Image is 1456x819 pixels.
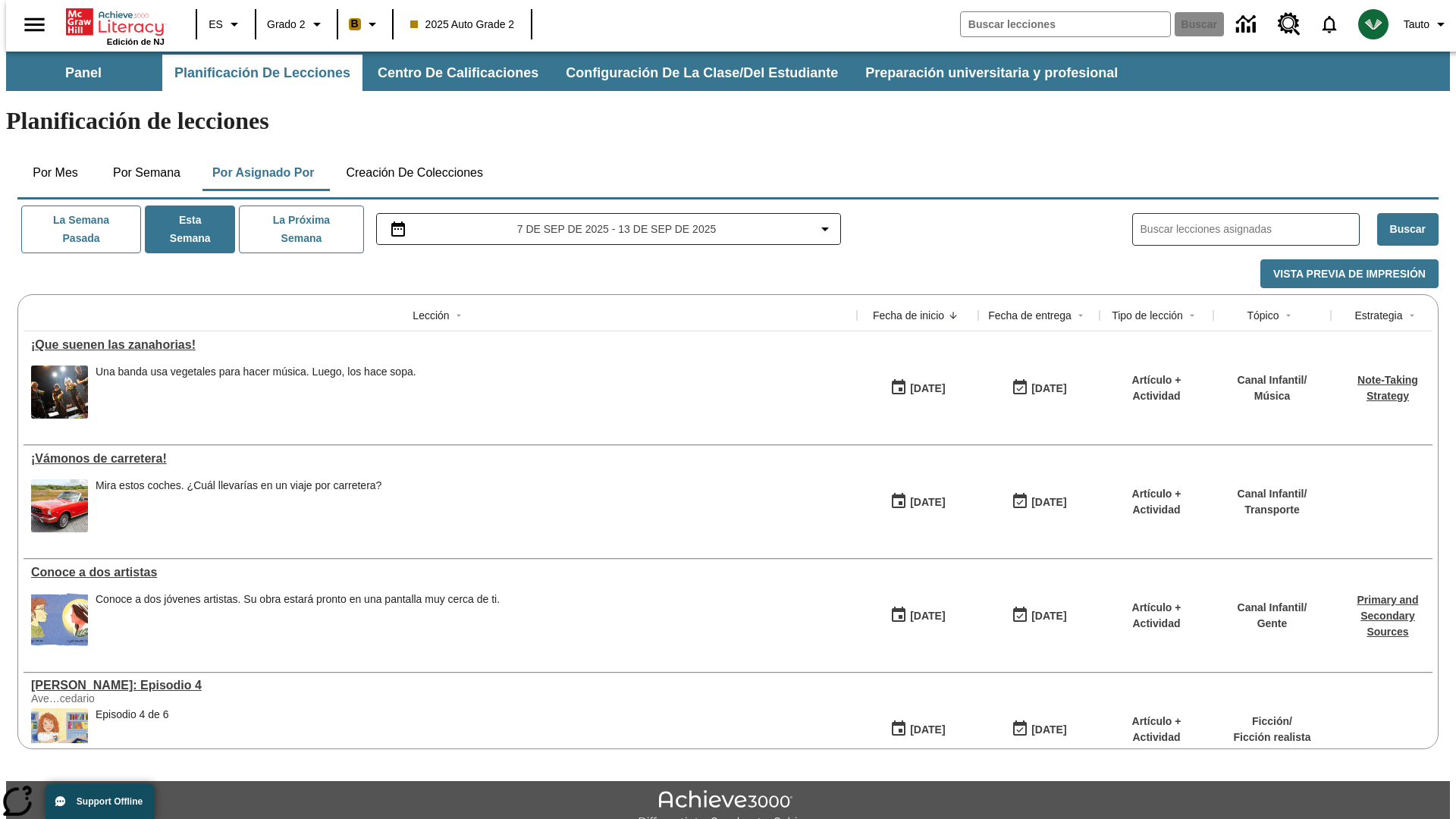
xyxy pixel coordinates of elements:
[1031,379,1066,398] div: [DATE]
[1107,600,1206,632] p: Artículo + Actividad
[910,379,945,398] div: [DATE]
[1031,720,1066,739] div: [DATE]
[31,708,88,761] img: Elena está sentada en la mesa de clase, poniendo pegamento en un trozo de papel. Encima de la mes...
[145,206,235,253] button: Esta semana
[961,12,1170,36] input: Buscar campo
[885,601,950,630] button: 09/07/25: Primer día en que estuvo disponible la lección
[66,5,165,46] div: Portada
[988,308,1072,323] div: Fecha de entrega
[31,679,849,692] div: Elena Menope: Episodio 4
[202,11,250,38] button: Lenguaje: ES, Selecciona un idioma
[910,493,945,512] div: [DATE]
[1107,714,1206,745] p: Artículo + Actividad
[1238,486,1307,502] p: Canal Infantil /
[383,220,835,238] button: Seleccione el intervalo de fechas opción del menú
[96,366,416,419] div: Una banda usa vegetales para hacer música. Luego, los hace sopa.
[1377,213,1439,246] button: Buscar
[1260,259,1439,289] button: Vista previa de impresión
[1358,9,1389,39] img: avatar image
[517,221,717,237] span: 7 de sep de 2025 - 13 de sep de 2025
[162,55,362,91] button: Planificación de lecciones
[1279,306,1298,325] button: Sort
[885,715,950,744] button: 09/07/25: Primer día en que estuvo disponible la lección
[77,796,143,807] span: Support Offline
[1403,306,1421,325] button: Sort
[96,479,381,532] div: Mira estos coches. ¿Cuál llevarías en un viaje por carretera?
[31,566,849,579] a: Conoce a dos artistas, Lecciones
[261,11,332,38] button: Grado: Grado 2, Elige un grado
[1238,502,1307,518] p: Transporte
[1357,594,1419,638] a: Primary and Secondary Sources
[1006,601,1072,630] button: 09/07/25: Último día en que podrá accederse la lección
[12,2,57,47] button: Abrir el menú lateral
[6,52,1450,91] div: Subbarra de navegación
[885,488,950,516] button: 09/07/25: Primer día en que estuvo disponible la lección
[410,17,515,33] span: 2025 Auto Grade 2
[910,607,945,626] div: [DATE]
[31,366,88,419] img: Un grupo de personas vestidas de negro toca música en un escenario.
[6,55,1131,91] div: Subbarra de navegación
[31,692,259,704] div: Ave…cedario
[1398,11,1456,38] button: Perfil/Configuración
[1269,4,1310,45] a: Centro de recursos, Se abrirá en una pestaña nueva.
[8,55,159,91] button: Panel
[1234,714,1311,730] p: Ficción /
[1238,616,1307,632] p: Gente
[107,37,165,46] span: Edición de NJ
[413,308,449,323] div: Lección
[31,479,88,532] img: Un auto Ford Mustang rojo descapotable estacionado en un suelo adoquinado delante de un campo
[1006,715,1072,744] button: 09/07/25: Último día en que podrá accederse la lección
[351,14,359,33] span: B
[1112,308,1183,323] div: Tipo de lección
[45,784,155,819] button: Support Offline
[1404,17,1429,33] span: Tauto
[31,452,849,466] div: ¡Vámonos de carretera!
[1031,493,1066,512] div: [DATE]
[853,55,1130,91] button: Preparación universitaria y profesional
[1238,388,1307,404] p: Música
[1107,486,1206,518] p: Artículo + Actividad
[239,206,363,253] button: La próxima semana
[267,17,306,33] span: Grado 2
[1349,5,1398,44] button: Escoja un nuevo avatar
[209,17,223,33] span: ES
[31,566,849,579] div: Conoce a dos artistas
[1031,607,1066,626] div: [DATE]
[450,306,468,325] button: Sort
[816,220,834,238] svg: Collapse Date Range Filter
[1107,372,1206,404] p: Artículo + Actividad
[31,452,849,466] a: ¡Vámonos de carretera!, Lecciones
[343,11,388,38] button: Boost El color de la clase es anaranjado claro. Cambiar el color de la clase.
[1247,308,1279,323] div: Tópico
[1227,4,1269,45] a: Centro de información
[885,374,950,403] button: 09/07/25: Primer día en que estuvo disponible la lección
[1006,374,1072,403] button: 09/07/25: Último día en que podrá accederse la lección
[1141,218,1359,240] input: Buscar lecciones asignadas
[1234,730,1311,745] p: Ficción realista
[96,593,500,646] div: Conoce a dos jóvenes artistas. Su obra estará pronto en una pantalla muy cerca de ti.
[200,155,327,191] button: Por asignado por
[910,720,945,739] div: [DATE]
[31,338,849,352] a: ¡Que suenen las zanahorias!, Lecciones
[366,55,551,91] button: Centro de calificaciones
[17,155,93,191] button: Por mes
[1238,372,1307,388] p: Canal Infantil /
[6,107,1450,135] h1: Planificación de lecciones
[96,479,381,492] div: Mira estos coches. ¿Cuál llevarías en un viaje por carretera?
[31,338,849,352] div: ¡Que suenen las zanahorias!
[96,708,169,761] div: Episodio 4 de 6
[1357,374,1418,402] a: Note-Taking Strategy
[1072,306,1090,325] button: Sort
[31,679,849,692] a: Elena Menope: Episodio 4, Lecciones
[66,7,165,37] a: Portada
[1183,306,1201,325] button: Sort
[1006,488,1072,516] button: 09/07/25: Último día en que podrá accederse la lección
[334,155,495,191] button: Creación de colecciones
[96,593,500,606] div: Conoce a dos jóvenes artistas. Su obra estará pronto en una pantalla muy cerca de ti.
[1310,5,1349,44] a: Notificaciones
[96,366,416,378] div: Una banda usa vegetales para hacer música. Luego, los hace sopa.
